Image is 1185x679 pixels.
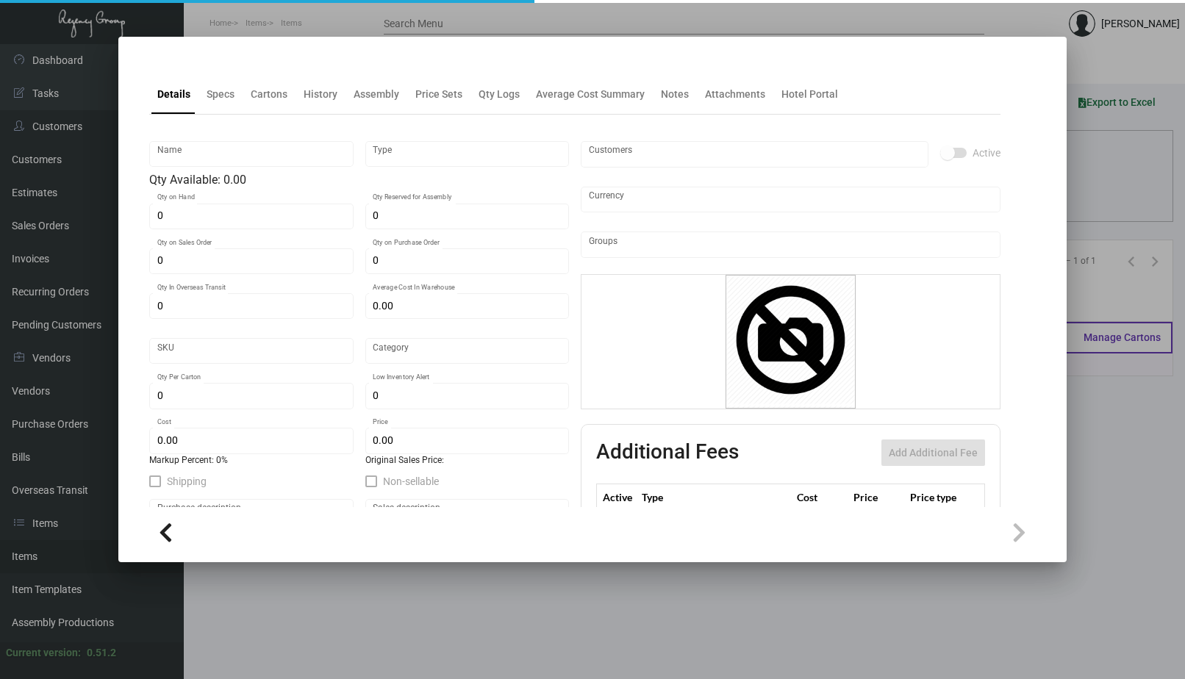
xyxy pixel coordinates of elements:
th: Type [638,484,792,510]
th: Cost [793,484,850,510]
span: Shipping [167,473,207,490]
div: History [304,87,337,102]
span: Active [973,144,1000,162]
div: Attachments [705,87,765,102]
div: Notes [661,87,689,102]
div: Qty Available: 0.00 [149,171,569,189]
div: Current version: [6,645,81,661]
input: Add new.. [589,239,993,251]
th: Active [597,484,639,510]
div: Specs [207,87,235,102]
div: Price Sets [415,87,462,102]
th: Price type [906,484,968,510]
div: Details [157,87,190,102]
div: Assembly [354,87,399,102]
div: Hotel Portal [781,87,838,102]
div: Cartons [251,87,287,102]
span: Add Additional Fee [889,447,978,459]
button: Add Additional Fee [881,439,985,466]
span: Non-sellable [383,473,439,490]
input: Add new.. [589,148,921,160]
div: Qty Logs [479,87,520,102]
th: Price [850,484,906,510]
div: Average Cost Summary [536,87,645,102]
h2: Additional Fees [596,439,739,466]
div: 0.51.2 [87,645,116,661]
